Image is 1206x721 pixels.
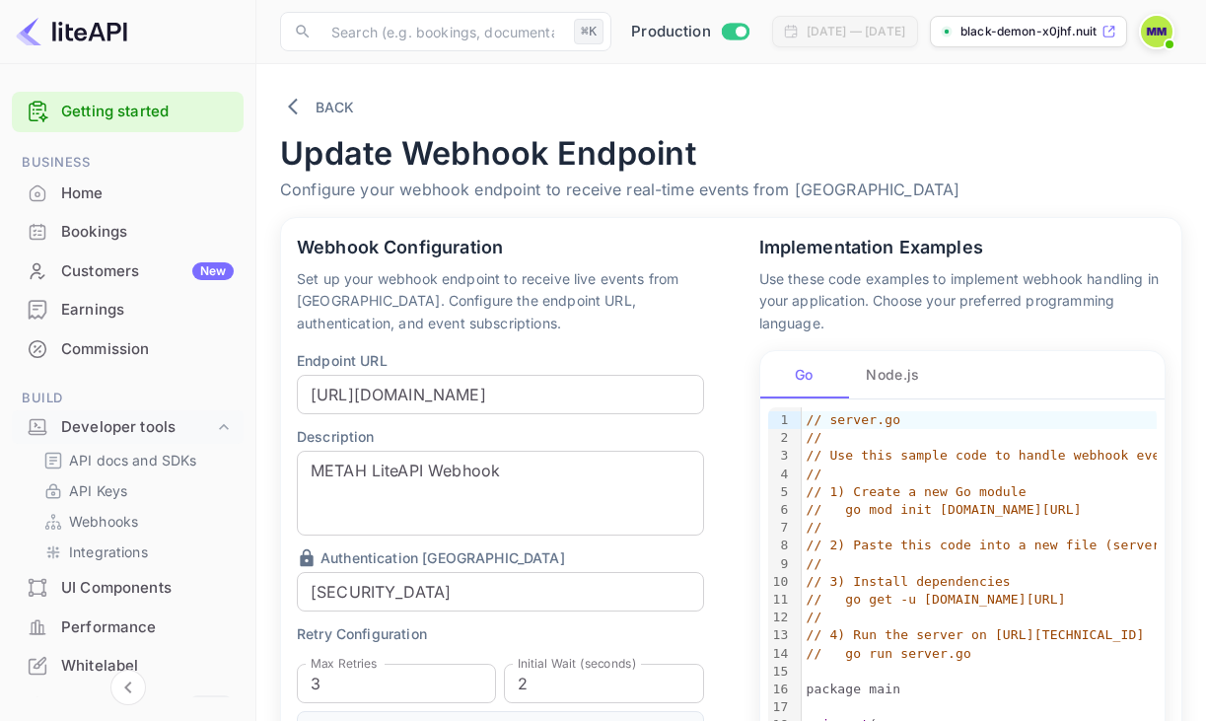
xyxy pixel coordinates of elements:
p: API docs and SDKs [69,450,197,470]
div: Webhooks [35,507,236,536]
div: 3 [768,447,792,465]
div: UI Components [61,577,234,600]
input: Enter your secret token for authentication [297,572,704,612]
div: CustomersNew [12,252,244,291]
div: 1 [768,411,792,429]
label: Max Retries [311,655,377,672]
a: Whitelabel [12,647,244,684]
p: black-demon-x0jhf.nuit... [960,23,1098,40]
p: Description [297,426,704,447]
div: 4 [768,466,792,483]
div: Performance [12,609,244,647]
div: Integrations [35,538,236,566]
div: Getting started [12,92,244,132]
a: Earnings [12,291,244,327]
p: API Keys [69,480,127,501]
p: Implementation Examples [759,234,1167,260]
div: 11 [768,591,792,609]
div: 13 [768,626,792,644]
div: [DATE] — [DATE] [807,23,905,40]
div: Performance [61,616,234,639]
div: Commission [61,338,234,361]
p: Integrations [69,541,148,562]
span: // server.go [806,412,900,427]
h4: Update Webhook Endpoint [280,134,1182,174]
div: 7 [768,519,792,537]
div: Commission [12,330,244,369]
span: Business [12,152,244,174]
div: Developer tools [61,416,214,439]
a: Home [12,175,244,211]
a: Performance [12,609,244,645]
span: // [806,520,821,535]
a: Getting started [61,101,234,123]
div: Home [12,175,244,213]
div: Earnings [12,291,244,329]
div: 6 [768,501,792,519]
p: Endpoint URL [297,350,704,371]
div: 5 [768,483,792,501]
span: // [806,430,821,445]
span: // [806,610,821,624]
p: Authentication [GEOGRAPHIC_DATA] [297,547,704,568]
div: 12 [768,609,792,626]
p: Retry Configuration [297,623,704,644]
input: https://your-domain.com/webhook [297,375,704,414]
span: // [806,467,821,481]
div: 2 [768,429,792,447]
div: 14 [768,645,792,663]
a: API docs and SDKs [43,450,228,470]
a: API Keys [43,480,228,501]
div: Developer tools [12,410,244,445]
p: Webhook Configuration [297,234,704,260]
a: Webhooks [43,511,228,532]
p: Use these code examples to implement webhook handling in your application. Choose your preferred ... [759,268,1167,334]
span: // 2) Paste this code into a new file (server.go) [806,538,1191,552]
button: Collapse navigation [110,670,146,705]
div: API Keys [35,476,236,505]
div: Bookings [61,221,234,244]
span: // go run server.go [806,646,971,661]
span: Production [631,21,711,43]
span: // go mod init [DOMAIN_NAME][URL] [806,502,1081,517]
div: UI Components [12,569,244,608]
span: // go get -u [DOMAIN_NAME][URL] [806,592,1065,607]
img: LiteAPI logo [16,16,127,47]
div: Home [61,182,234,205]
a: CustomersNew [12,252,244,289]
span: // 1) Create a new Go module [806,484,1026,499]
input: Search (e.g. bookings, documentation) [319,12,566,51]
p: Configure your webhook endpoint to receive real-time events from [GEOGRAPHIC_DATA] [280,178,1182,201]
div: Customers [61,260,234,283]
div: 9 [768,555,792,573]
a: Bookings [12,213,244,250]
span: // 3) Install dependencies [806,574,1010,589]
button: Node.js [849,351,938,398]
p: Webhooks [69,511,138,532]
div: ⌘K [574,19,603,44]
div: 16 [768,681,792,698]
span: // 4) Run the server on [URL][TECHNICAL_ID] [806,627,1144,642]
div: New [192,262,234,280]
a: Commission [12,330,244,367]
div: 10 [768,573,792,591]
img: munir mohammed [1141,16,1172,47]
p: Set up your webhook endpoint to receive live events from [GEOGRAPHIC_DATA]. Configure the endpoin... [297,268,704,334]
div: 17 [768,698,792,716]
div: Whitelabel [61,655,234,678]
div: Earnings [61,299,234,322]
button: Back [280,88,366,126]
div: API docs and SDKs [35,446,236,474]
span: // [806,556,821,571]
div: Bookings [12,213,244,252]
div: Switch to Sandbox mode [623,21,756,43]
div: 8 [768,537,792,554]
div: 15 [768,663,792,681]
span: Build [12,388,244,409]
a: Integrations [43,541,228,562]
a: UI Components [12,569,244,606]
label: Initial Wait (seconds) [518,655,636,672]
textarea: METAH LiteAPI Webhook [311,460,690,528]
div: Whitelabel [12,647,244,685]
button: Go [760,351,849,398]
